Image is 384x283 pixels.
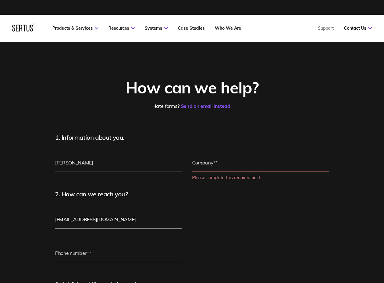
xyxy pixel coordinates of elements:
a: Support [318,25,334,31]
div: Hate forms? [55,103,329,109]
a: Contact Us [344,25,372,31]
a: Case Studies [178,25,205,31]
a: Who We Are [215,25,241,31]
a: Resources [108,25,135,31]
a: Systems [145,25,168,31]
a: Send an email instead. [181,103,232,109]
input: Phone number** [55,244,182,262]
a: Products & Services [52,25,98,31]
label: Please complete this required field. [192,175,261,180]
h2: 1. Information about you. [55,134,208,141]
h2: 2. How can we reach you? [55,190,208,198]
div: How can we help? [55,77,329,97]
